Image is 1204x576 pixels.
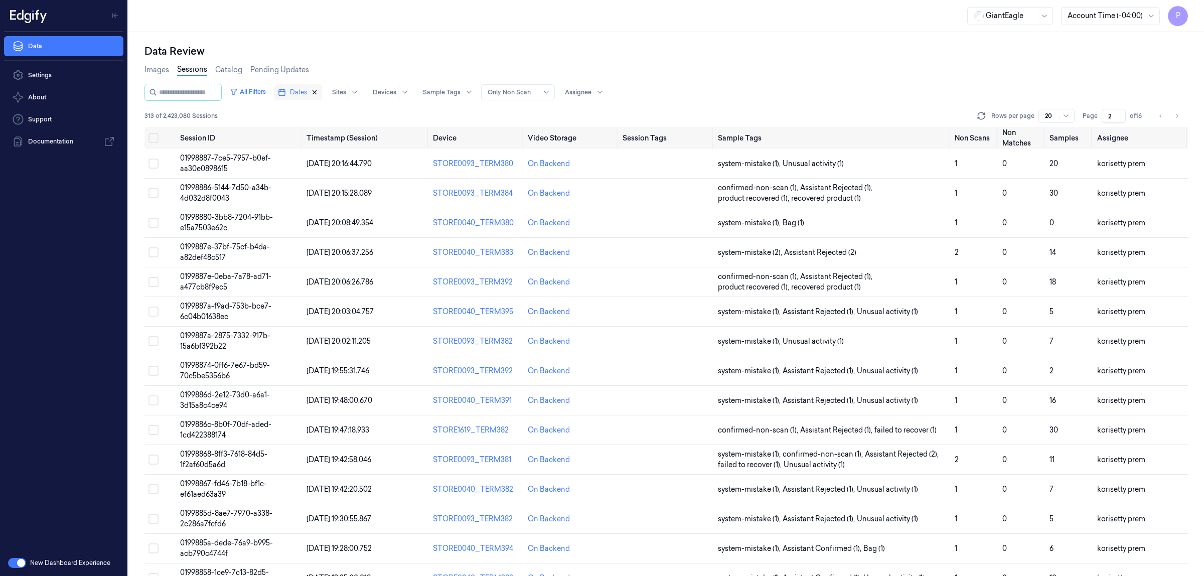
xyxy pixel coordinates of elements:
[148,425,159,435] button: Select row
[429,127,524,149] th: Device
[180,450,267,469] span: 01998868-8ff3-7618-84d5-1f2af60d5a6d
[951,127,998,149] th: Non Scans
[783,336,844,347] span: Unusual activity (1)
[718,247,784,258] span: system-mistake (2) ,
[863,543,885,554] span: Bag (1)
[107,8,123,24] button: Toggle Navigation
[1002,248,1007,257] span: 0
[718,336,783,347] span: system-mistake (1) ,
[307,248,373,257] span: [DATE] 20:06:37.256
[180,361,270,380] span: 01998874-0ff6-7e67-bd59-70c5be5356b6
[1097,218,1145,227] span: korisetty prem
[1002,425,1007,435] span: 0
[718,307,783,317] span: system-mistake (1) ,
[955,396,957,405] span: 1
[303,127,429,149] th: Timestamp (Session)
[1049,277,1056,286] span: 18
[1002,277,1007,286] span: 0
[1002,337,1007,346] span: 0
[874,425,937,436] span: failed to recover (1)
[528,218,570,228] div: On Backend
[783,218,804,228] span: Bag (1)
[718,395,783,406] span: system-mistake (1) ,
[955,455,959,464] span: 2
[4,131,123,152] a: Documentation
[307,485,372,494] span: [DATE] 19:42:20.502
[1002,455,1007,464] span: 0
[1097,514,1145,523] span: korisetty prem
[180,479,267,499] span: 01998867-fd46-7b18-bf1c-ef61aed63a39
[857,484,918,495] span: Unusual activity (1)
[718,183,800,193] span: confirmed-non-scan (1) ,
[955,248,959,257] span: 2
[144,44,1188,58] div: Data Review
[4,109,123,129] a: Support
[1002,307,1007,316] span: 0
[718,449,783,460] span: system-mistake (1) ,
[1049,248,1056,257] span: 14
[718,460,784,470] span: failed to recover (1) ,
[528,159,570,169] div: On Backend
[4,36,123,56] a: Data
[528,366,570,376] div: On Backend
[1083,111,1098,120] span: Page
[433,159,520,169] div: STORE0093_TERM380
[1097,277,1145,286] span: korisetty prem
[528,336,570,347] div: On Backend
[783,543,863,554] span: Assistant Confirmed (1) ,
[528,395,570,406] div: On Backend
[1097,366,1145,375] span: korisetty prem
[998,127,1046,149] th: Non Matches
[307,218,373,227] span: [DATE] 20:08:49.354
[783,395,857,406] span: Assistant Rejected (1) ,
[274,84,322,100] button: Dates
[433,395,520,406] div: STORE0040_TERM391
[783,159,844,169] span: Unusual activity (1)
[528,277,570,287] div: On Backend
[1093,127,1188,149] th: Assignee
[433,188,520,199] div: STORE0093_TERM384
[180,213,273,232] span: 01998880-3bb8-7204-91bb-e15a7503e62c
[718,159,783,169] span: system-mistake (1) ,
[800,425,874,436] span: Assistant Rejected (1) ,
[1170,109,1184,123] button: Go to next page
[148,133,159,143] button: Select all
[148,336,159,346] button: Select row
[528,425,570,436] div: On Backend
[528,455,570,465] div: On Backend
[433,247,520,258] div: STORE0040_TERM383
[148,514,159,524] button: Select row
[144,111,218,120] span: 313 of 2,423,080 Sessions
[148,277,159,287] button: Select row
[857,366,918,376] span: Unusual activity (1)
[718,543,783,554] span: system-mistake (1) ,
[714,127,951,149] th: Sample Tags
[1154,109,1184,123] nav: pagination
[180,420,271,440] span: 0199886c-8b0f-70df-aded-1cd422388174
[718,193,791,204] span: product recovered (1) ,
[955,544,957,553] span: 1
[857,514,918,524] span: Unusual activity (1)
[528,307,570,317] div: On Backend
[180,538,273,558] span: 0199885a-dede-76a9-b995-acb790c4744f
[783,307,857,317] span: Assistant Rejected (1) ,
[1097,248,1145,257] span: korisetty prem
[307,277,373,286] span: [DATE] 20:06:26.786
[955,425,957,435] span: 1
[1097,189,1145,198] span: korisetty prem
[180,242,270,262] span: 0199887e-37bf-75cf-b4da-a82def48c517
[857,395,918,406] span: Unusual activity (1)
[148,218,159,228] button: Select row
[307,514,371,523] span: [DATE] 19:30:55.867
[528,484,570,495] div: On Backend
[148,543,159,553] button: Select row
[1049,514,1053,523] span: 5
[1168,6,1188,26] button: P
[718,425,800,436] span: confirmed-non-scan (1) ,
[433,366,520,376] div: STORE0093_TERM392
[955,514,957,523] span: 1
[718,484,783,495] span: system-mistake (1) ,
[148,247,159,257] button: Select row
[307,455,371,464] span: [DATE] 19:42:58.046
